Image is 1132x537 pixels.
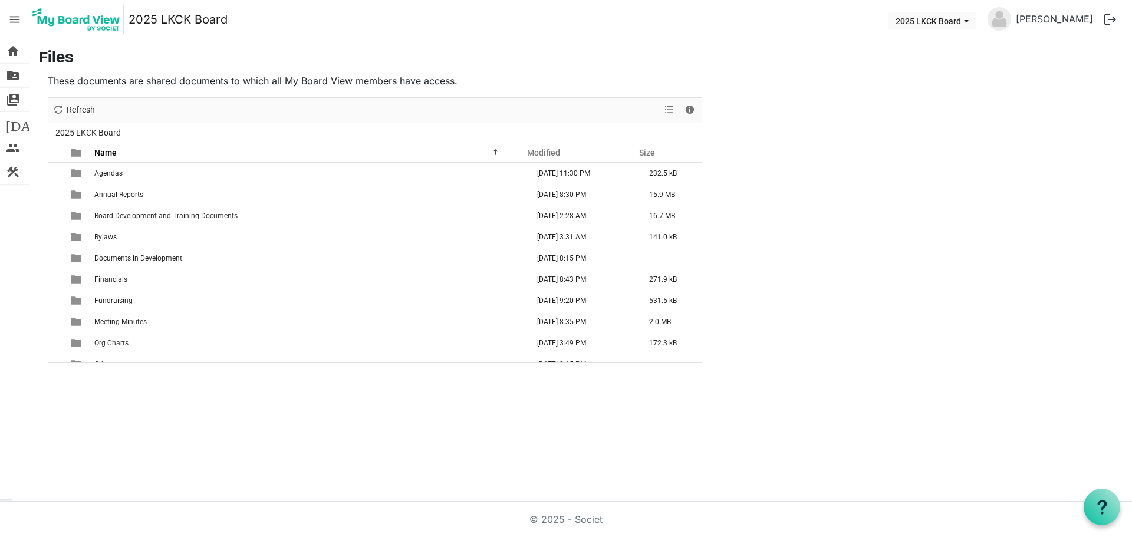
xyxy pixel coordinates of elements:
[48,98,99,123] div: Refresh
[525,163,637,184] td: September 08, 2025 11:30 PM column header Modified
[525,290,637,311] td: September 16, 2025 9:20 PM column header Modified
[94,254,182,262] span: Documents in Development
[525,354,637,375] td: June 26, 2025 8:15 PM column header Modified
[64,248,91,269] td: is template cell column header type
[64,290,91,311] td: is template cell column header type
[6,112,51,136] span: [DATE]
[64,332,91,354] td: is template cell column header type
[91,332,525,354] td: Org Charts is template cell column header Name
[48,226,64,248] td: checkbox
[64,354,91,375] td: is template cell column header type
[64,226,91,248] td: is template cell column header type
[6,136,20,160] span: people
[637,205,702,226] td: 16.7 MB is template cell column header Size
[48,205,64,226] td: checkbox
[525,184,637,205] td: July 02, 2025 8:30 PM column header Modified
[48,269,64,290] td: checkbox
[682,103,698,117] button: Details
[525,248,637,269] td: June 26, 2025 8:15 PM column header Modified
[988,7,1011,31] img: no-profile-picture.svg
[637,332,702,354] td: 172.3 kB is template cell column header Size
[91,184,525,205] td: Annual Reports is template cell column header Name
[39,49,1123,69] h3: Files
[48,354,64,375] td: checkbox
[65,103,96,117] span: Refresh
[6,39,20,63] span: home
[637,354,702,375] td: is template cell column header Size
[91,269,525,290] td: Financials is template cell column header Name
[91,163,525,184] td: Agendas is template cell column header Name
[637,269,702,290] td: 271.9 kB is template cell column header Size
[6,160,20,184] span: construction
[660,98,680,123] div: View
[639,148,655,157] span: Size
[94,169,123,177] span: Agendas
[525,269,637,290] td: July 02, 2025 8:43 PM column header Modified
[94,212,238,220] span: Board Development and Training Documents
[29,5,129,34] a: My Board View Logo
[527,148,560,157] span: Modified
[48,248,64,269] td: checkbox
[91,290,525,311] td: Fundraising is template cell column header Name
[91,311,525,332] td: Meeting Minutes is template cell column header Name
[637,226,702,248] td: 141.0 kB is template cell column header Size
[637,311,702,332] td: 2.0 MB is template cell column header Size
[525,205,637,226] td: September 09, 2025 2:28 AM column header Modified
[888,12,976,29] button: 2025 LKCK Board dropdownbutton
[637,163,702,184] td: 232.5 kB is template cell column header Size
[53,126,123,140] span: 2025 LKCK Board
[637,290,702,311] td: 531.5 kB is template cell column header Size
[6,64,20,87] span: folder_shared
[94,339,129,347] span: Org Charts
[91,354,525,375] td: Other is template cell column header Name
[91,226,525,248] td: Bylaws is template cell column header Name
[525,226,637,248] td: June 27, 2025 3:31 AM column header Modified
[637,248,702,269] td: is template cell column header Size
[91,205,525,226] td: Board Development and Training Documents is template cell column header Name
[94,296,133,305] span: Fundraising
[48,184,64,205] td: checkbox
[6,88,20,111] span: switch_account
[637,184,702,205] td: 15.9 MB is template cell column header Size
[91,248,525,269] td: Documents in Development is template cell column header Name
[662,103,676,117] button: View dropdownbutton
[64,184,91,205] td: is template cell column header type
[1098,7,1123,32] button: logout
[51,103,97,117] button: Refresh
[680,98,700,123] div: Details
[48,332,64,354] td: checkbox
[94,318,147,326] span: Meeting Minutes
[529,513,603,525] a: © 2025 - Societ
[94,360,111,368] span: Other
[29,5,124,34] img: My Board View Logo
[94,275,127,284] span: Financials
[129,8,228,31] a: 2025 LKCK Board
[48,290,64,311] td: checkbox
[94,190,143,199] span: Annual Reports
[64,269,91,290] td: is template cell column header type
[1011,7,1098,31] a: [PERSON_NAME]
[48,311,64,332] td: checkbox
[525,332,637,354] td: September 11, 2025 3:49 PM column header Modified
[48,163,64,184] td: checkbox
[4,8,26,31] span: menu
[64,205,91,226] td: is template cell column header type
[94,233,117,241] span: Bylaws
[64,163,91,184] td: is template cell column header type
[48,74,702,88] p: These documents are shared documents to which all My Board View members have access.
[525,311,637,332] td: July 02, 2025 8:35 PM column header Modified
[64,311,91,332] td: is template cell column header type
[94,148,117,157] span: Name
